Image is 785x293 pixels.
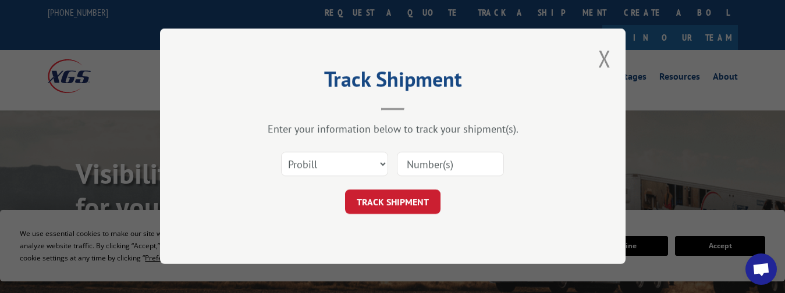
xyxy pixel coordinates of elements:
[397,152,504,177] input: Number(s)
[598,43,611,74] button: Close modal
[345,190,441,215] button: TRACK SHIPMENT
[218,123,567,136] div: Enter your information below to track your shipment(s).
[745,253,777,285] div: Open chat
[218,71,567,93] h2: Track Shipment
